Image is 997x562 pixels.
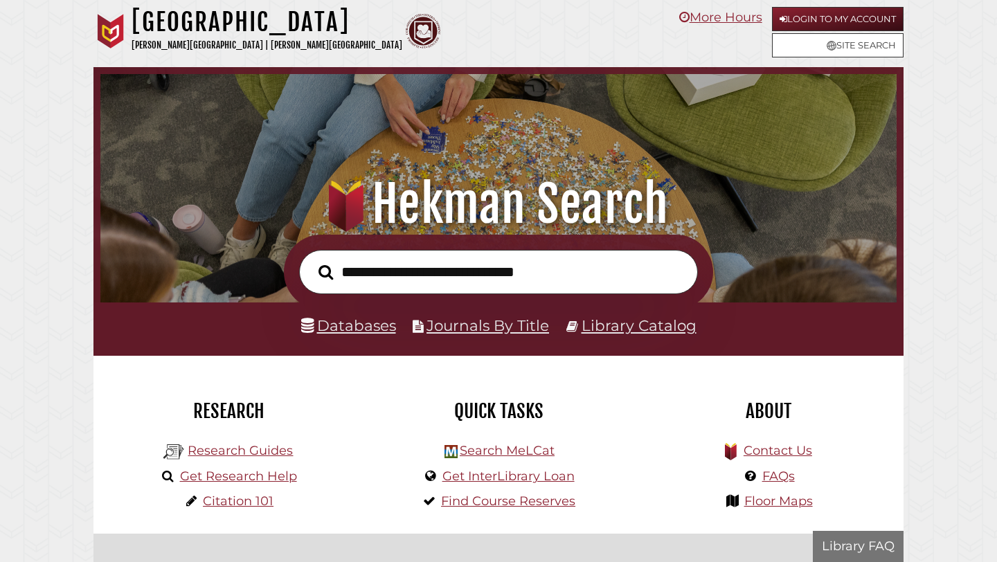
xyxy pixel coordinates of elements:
img: Hekman Library Logo [444,445,458,458]
button: Search [312,261,340,284]
h2: About [644,399,893,423]
img: Calvin University [93,14,128,48]
a: Search MeLCat [460,443,555,458]
h1: [GEOGRAPHIC_DATA] [132,7,402,37]
a: Site Search [772,33,904,57]
a: Journals By Title [426,316,549,334]
a: Databases [301,316,396,334]
img: Hekman Library Logo [163,442,184,462]
a: Get Research Help [180,469,297,484]
a: Login to My Account [772,7,904,31]
a: FAQs [762,469,795,484]
a: Contact Us [744,443,812,458]
h2: Quick Tasks [374,399,623,423]
h2: Research [104,399,353,423]
a: Research Guides [188,443,293,458]
a: More Hours [679,10,762,25]
a: Citation 101 [203,493,273,509]
p: [PERSON_NAME][GEOGRAPHIC_DATA] | [PERSON_NAME][GEOGRAPHIC_DATA] [132,37,402,53]
img: Calvin Theological Seminary [406,14,440,48]
a: Get InterLibrary Loan [442,469,575,484]
a: Floor Maps [744,493,813,509]
a: Library Catalog [582,316,697,334]
a: Find Course Reserves [441,493,575,509]
i: Search [318,264,333,280]
h1: Hekman Search [116,174,882,235]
